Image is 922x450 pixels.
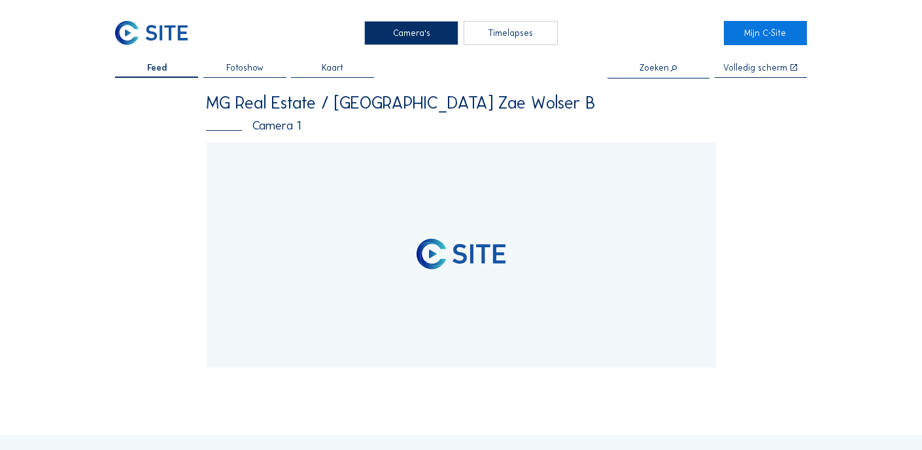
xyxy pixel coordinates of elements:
[115,21,198,45] a: C-SITE Logo
[322,63,343,72] span: Kaart
[226,63,264,72] span: Fotoshow
[724,21,807,45] a: Mijn C-Site
[452,244,505,264] img: logo_text
[147,63,167,72] span: Feed
[417,238,447,269] img: logo_pic
[206,120,716,132] div: Camera 1
[464,21,558,45] div: Timelapses
[364,21,458,45] div: Camera's
[206,94,716,112] div: MG Real Estate / [GEOGRAPHIC_DATA] Zae Wolser B
[115,21,188,45] img: C-SITE Logo
[723,63,787,72] div: Volledig scherm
